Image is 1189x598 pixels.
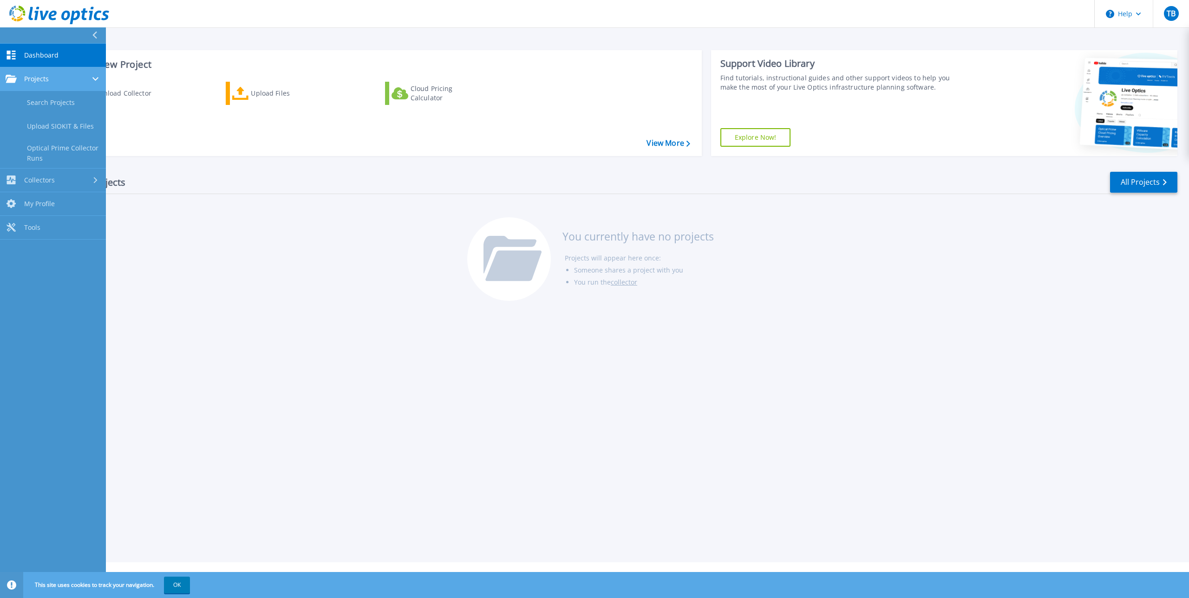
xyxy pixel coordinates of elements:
[411,84,485,103] div: Cloud Pricing Calculator
[24,51,59,59] span: Dashboard
[66,59,690,70] h3: Start a New Project
[647,139,690,148] a: View More
[611,278,637,286] a: collector
[164,577,190,593] button: OK
[574,264,714,276] li: Someone shares a project with you
[574,276,714,288] li: You run the
[24,75,49,83] span: Projects
[251,84,325,103] div: Upload Files
[562,231,714,241] h3: You currently have no projects
[24,223,40,232] span: Tools
[24,200,55,208] span: My Profile
[720,58,961,70] div: Support Video Library
[720,128,791,147] a: Explore Now!
[565,252,714,264] li: Projects will appear here once:
[226,82,329,105] a: Upload Files
[24,176,55,184] span: Collectors
[90,84,164,103] div: Download Collector
[1167,10,1176,17] span: TB
[26,577,190,593] span: This site uses cookies to track your navigation.
[1110,172,1177,193] a: All Projects
[385,82,489,105] a: Cloud Pricing Calculator
[66,82,170,105] a: Download Collector
[720,73,961,92] div: Find tutorials, instructional guides and other support videos to help you make the most of your L...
